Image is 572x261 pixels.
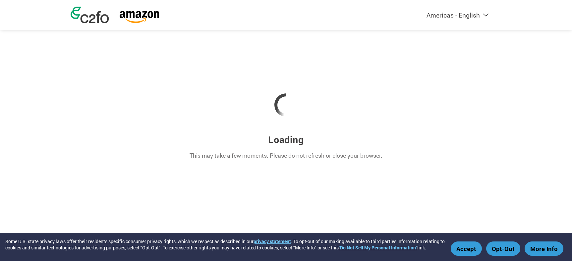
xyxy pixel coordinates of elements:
a: privacy statement [254,238,291,244]
img: Amazon [119,11,159,23]
button: More Info [525,241,563,256]
div: Some U.S. state privacy laws offer their residents specific consumer privacy rights, which we res... [5,238,447,251]
button: Accept [451,241,482,256]
a: "Do Not Sell My Personal Information" [339,244,417,251]
h3: Loading [268,133,304,146]
button: Opt-Out [486,241,520,256]
p: This may take a few moments. Please do not refresh or close your browser. [190,151,382,160]
img: c2fo logo [71,7,109,23]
